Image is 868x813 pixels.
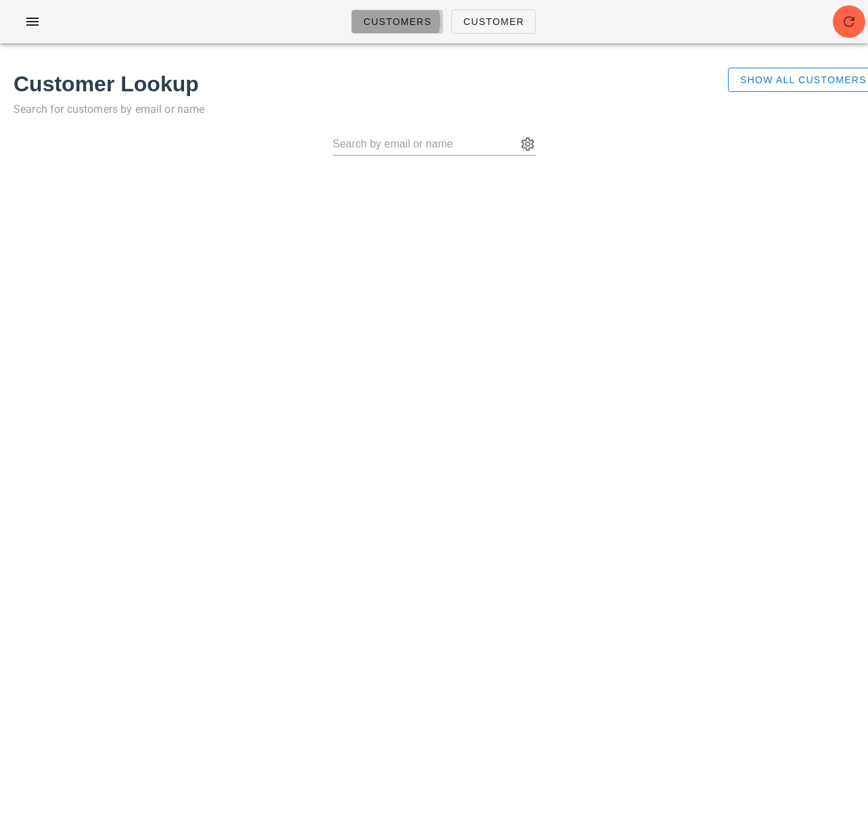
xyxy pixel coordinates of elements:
h1: Customer Lookup [14,68,712,100]
span: Customers [363,16,432,27]
input: Search by email or name [333,133,517,155]
span: Customer [463,16,524,27]
a: Customer [451,9,536,34]
span: Show All Customers [739,74,867,85]
p: Search for customers by email or name [14,100,712,119]
button: appended action [520,136,536,152]
a: Customers [351,9,443,34]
